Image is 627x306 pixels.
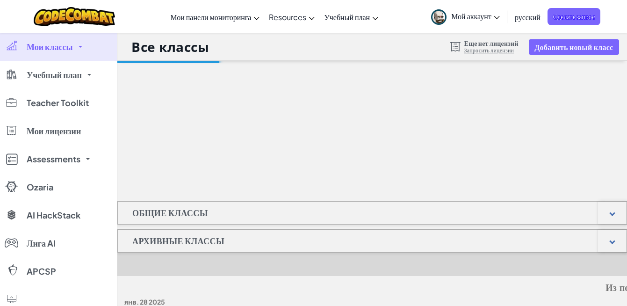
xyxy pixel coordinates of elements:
[27,99,89,107] span: Teacher Toolkit
[27,155,80,163] span: Assessments
[27,239,56,248] span: Лига AI
[515,12,541,22] span: русский
[27,127,81,135] span: Мои лицензии
[27,43,73,51] span: Мои классы
[131,38,209,56] h1: Все классы
[166,4,264,29] a: Мои панели мониторинга
[118,229,239,253] h1: Архивные классы
[324,12,370,22] span: Учебный план
[548,8,601,25] a: Сделать запрос
[264,4,319,29] a: Resources
[269,12,306,22] span: Resources
[27,183,53,191] span: Ozaria
[510,4,545,29] a: русский
[27,211,80,219] span: AI HackStack
[464,39,519,47] span: Еще нет лицензий
[118,201,223,225] h1: Общие классы
[319,4,383,29] a: Учебный план
[27,71,82,79] span: Учебный план
[529,39,619,55] button: Добавить новый класс
[451,11,500,21] span: Мой аккаунт
[464,47,519,54] a: Запросить лицензии
[170,12,251,22] span: Мои панели мониторинга
[34,7,115,26] img: CodeCombat logo
[426,2,504,31] a: Мой аккаунт
[431,9,447,25] img: avatar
